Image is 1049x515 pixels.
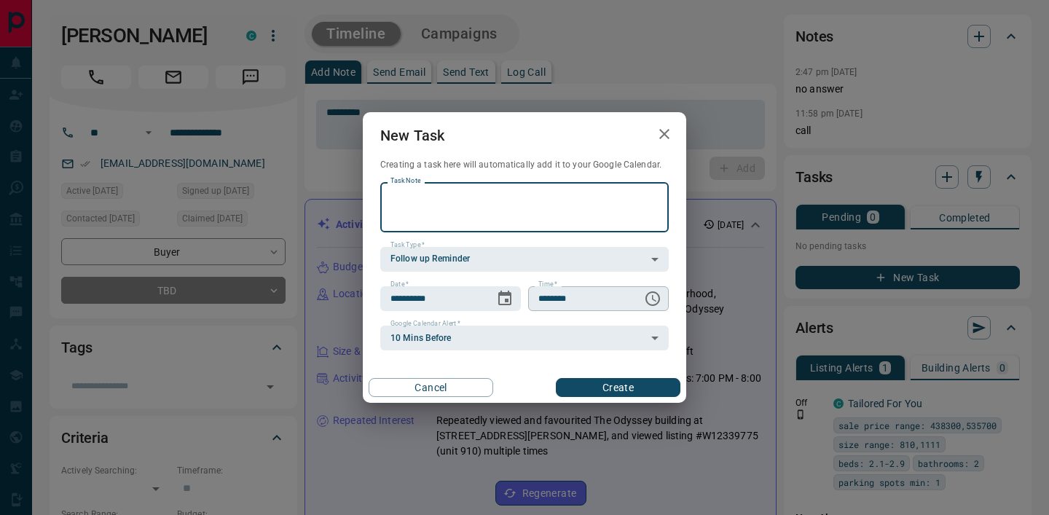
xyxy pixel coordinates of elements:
[390,240,425,250] label: Task Type
[538,280,557,289] label: Time
[369,378,493,397] button: Cancel
[556,378,680,397] button: Create
[638,284,667,313] button: Choose time, selected time is 6:00 AM
[490,284,519,313] button: Choose date, selected date is Oct 16, 2025
[380,159,669,171] p: Creating a task here will automatically add it to your Google Calendar.
[390,176,420,186] label: Task Note
[363,112,462,159] h2: New Task
[390,319,460,329] label: Google Calendar Alert
[390,280,409,289] label: Date
[380,247,669,272] div: Follow up Reminder
[380,326,669,350] div: 10 Mins Before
